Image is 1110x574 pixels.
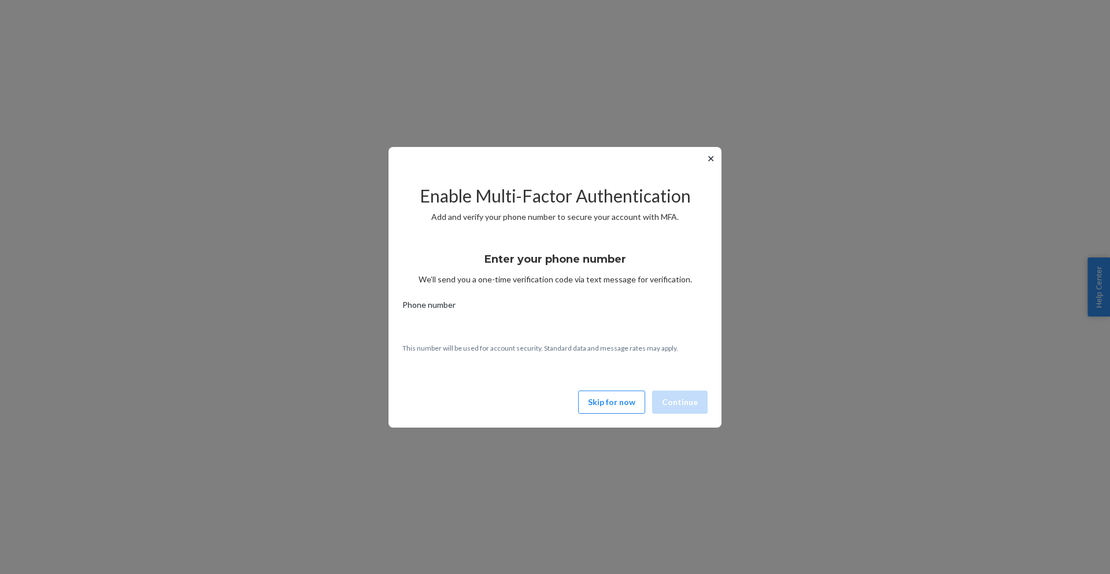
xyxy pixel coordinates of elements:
[578,391,645,414] button: Skip for now
[402,242,708,285] div: We’ll send you a one-time verification code via text message for verification.
[402,186,708,205] h2: Enable Multi-Factor Authentication
[484,252,626,267] h3: Enter your phone number
[652,391,708,414] button: Continue
[402,343,708,353] p: This number will be used for account security. Standard data and message rates may apply.
[705,152,717,165] button: ✕
[402,299,456,315] span: Phone number
[402,211,708,223] p: Add and verify your phone number to secure your account with MFA.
